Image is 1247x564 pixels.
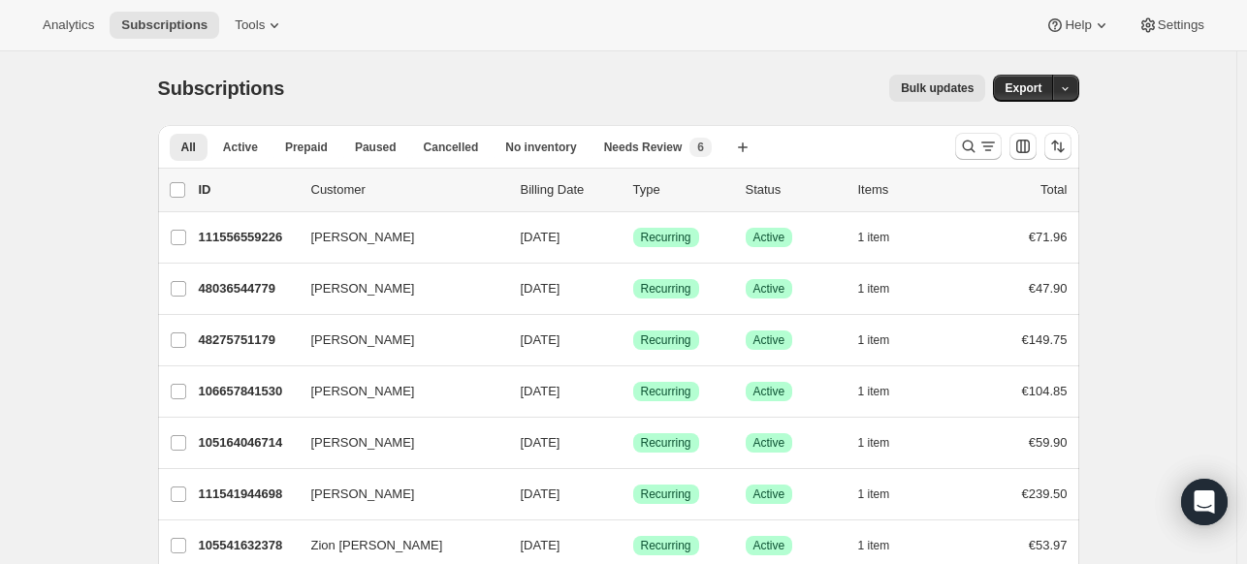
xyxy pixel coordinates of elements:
[424,140,479,155] span: Cancelled
[641,538,691,553] span: Recurring
[753,435,785,451] span: Active
[858,378,911,405] button: 1 item
[633,180,730,200] div: Type
[858,429,911,456] button: 1 item
[199,433,296,453] p: 105164046714
[1022,486,1068,501] span: €239.50
[641,486,691,502] span: Recurring
[505,140,576,155] span: No inventory
[1065,17,1091,33] span: Help
[746,180,843,200] p: Status
[199,275,1068,302] div: 48036544779[PERSON_NAME][DATE]SuccessRecurringSuccessActive1 item€47.90
[110,12,219,39] button: Subscriptions
[858,281,890,297] span: 1 item
[300,530,494,561] button: Zion [PERSON_NAME]
[300,325,494,356] button: [PERSON_NAME]
[300,376,494,407] button: [PERSON_NAME]
[181,140,196,155] span: All
[1029,230,1068,244] span: €71.96
[521,486,560,501] span: [DATE]
[158,78,285,99] span: Subscriptions
[1029,281,1068,296] span: €47.90
[199,378,1068,405] div: 106657841530[PERSON_NAME][DATE]SuccessRecurringSuccessActive1 item€104.85
[521,538,560,552] span: [DATE]
[521,384,560,398] span: [DATE]
[311,330,415,350] span: [PERSON_NAME]
[285,140,328,155] span: Prepaid
[641,435,691,451] span: Recurring
[641,384,691,399] span: Recurring
[311,433,415,453] span: [PERSON_NAME]
[521,180,618,200] p: Billing Date
[858,275,911,302] button: 1 item
[199,279,296,298] p: 48036544779
[1029,538,1068,552] span: €53.97
[300,479,494,510] button: [PERSON_NAME]
[753,486,785,502] span: Active
[223,12,296,39] button: Tools
[604,140,683,155] span: Needs Review
[355,140,397,155] span: Paused
[753,230,785,245] span: Active
[753,281,785,297] span: Active
[199,481,1068,508] div: 111541944698[PERSON_NAME][DATE]SuccessRecurringSuccessActive1 item€239.50
[199,536,296,555] p: 105541632378
[235,17,265,33] span: Tools
[311,536,443,555] span: Zion [PERSON_NAME]
[300,222,494,253] button: [PERSON_NAME]
[1127,12,1216,39] button: Settings
[1158,17,1204,33] span: Settings
[311,485,415,504] span: [PERSON_NAME]
[199,228,296,247] p: 111556559226
[858,332,890,348] span: 1 item
[199,327,1068,354] div: 48275751179[PERSON_NAME][DATE]SuccessRecurringSuccessActive1 item€149.75
[858,435,890,451] span: 1 item
[521,435,560,450] span: [DATE]
[858,532,911,559] button: 1 item
[641,230,691,245] span: Recurring
[199,485,296,504] p: 111541944698
[121,17,208,33] span: Subscriptions
[858,224,911,251] button: 1 item
[753,332,785,348] span: Active
[199,532,1068,559] div: 105541632378Zion [PERSON_NAME][DATE]SuccessRecurringSuccessActive1 item€53.97
[199,330,296,350] p: 48275751179
[1022,332,1068,347] span: €149.75
[311,382,415,401] span: [PERSON_NAME]
[521,281,560,296] span: [DATE]
[641,332,691,348] span: Recurring
[858,486,890,502] span: 1 item
[753,538,785,553] span: Active
[753,384,785,399] span: Active
[1040,180,1067,200] p: Total
[858,384,890,399] span: 1 item
[1029,435,1068,450] span: €59.90
[43,17,94,33] span: Analytics
[311,180,505,200] p: Customer
[223,140,258,155] span: Active
[1022,384,1068,398] span: €104.85
[300,273,494,304] button: [PERSON_NAME]
[858,481,911,508] button: 1 item
[1034,12,1122,39] button: Help
[858,538,890,553] span: 1 item
[955,133,1002,160] button: Search and filter results
[199,180,1068,200] div: IDCustomerBilling DateTypeStatusItemsTotal
[1009,133,1037,160] button: Customize table column order and visibility
[199,224,1068,251] div: 111556559226[PERSON_NAME][DATE]SuccessRecurringSuccessActive1 item€71.96
[199,429,1068,456] div: 105164046714[PERSON_NAME][DATE]SuccessRecurringSuccessActive1 item€59.90
[31,12,106,39] button: Analytics
[901,80,974,96] span: Bulk updates
[311,228,415,247] span: [PERSON_NAME]
[889,75,985,102] button: Bulk updates
[993,75,1053,102] button: Export
[199,382,296,401] p: 106657841530
[300,427,494,458] button: [PERSON_NAME]
[858,180,955,200] div: Items
[311,279,415,298] span: [PERSON_NAME]
[727,134,758,161] button: Create new view
[641,281,691,297] span: Recurring
[521,332,560,347] span: [DATE]
[199,180,296,200] p: ID
[1044,133,1071,160] button: Sort the results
